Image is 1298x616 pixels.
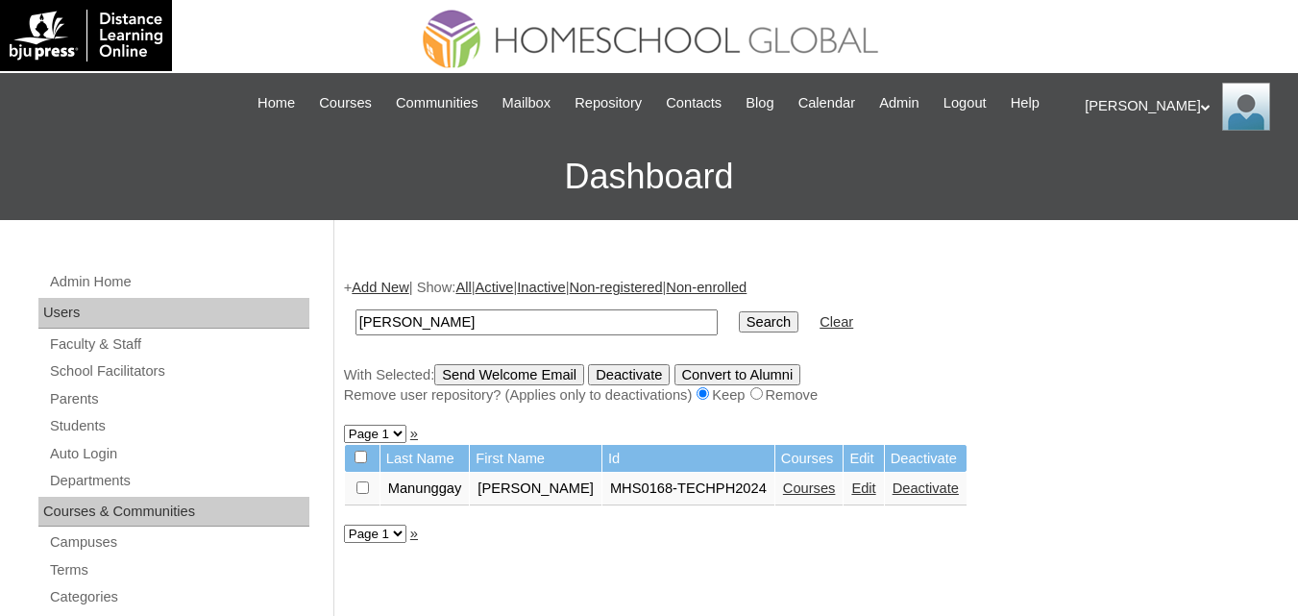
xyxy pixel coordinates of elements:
[844,445,883,473] td: Edit
[48,333,309,357] a: Faculty & Staff
[656,92,731,114] a: Contacts
[410,426,418,441] a: »
[674,364,801,385] input: Convert to Alumni
[739,311,798,333] input: Search
[48,414,309,438] a: Students
[248,92,305,114] a: Home
[1222,83,1270,131] img: Ariane Ebuen
[48,469,309,493] a: Departments
[434,364,584,385] input: Send Welcome Email
[789,92,865,114] a: Calendar
[746,92,773,114] span: Blog
[344,385,1279,406] div: Remove user repository? (Applies only to deactivations) Keep Remove
[893,480,959,496] a: Deactivate
[736,92,783,114] a: Blog
[396,92,478,114] span: Communities
[48,585,309,609] a: Categories
[48,442,309,466] a: Auto Login
[783,480,836,496] a: Courses
[502,92,551,114] span: Mailbox
[493,92,561,114] a: Mailbox
[470,445,601,473] td: First Name
[344,364,1279,406] div: With Selected:
[352,280,408,295] a: Add New
[666,280,747,295] a: Non-enrolled
[879,92,919,114] span: Admin
[1001,92,1049,114] a: Help
[575,92,642,114] span: Repository
[1085,83,1279,131] div: [PERSON_NAME]
[455,280,471,295] a: All
[48,387,309,411] a: Parents
[885,445,967,473] td: Deactivate
[470,473,601,505] td: [PERSON_NAME]
[565,92,651,114] a: Repository
[48,359,309,383] a: School Facilitators
[588,364,670,385] input: Deactivate
[309,92,381,114] a: Courses
[410,526,418,541] a: »
[476,280,514,295] a: Active
[570,280,663,295] a: Non-registered
[517,280,566,295] a: Inactive
[869,92,929,114] a: Admin
[38,298,309,329] div: Users
[344,278,1279,405] div: + | Show: | | | |
[775,445,844,473] td: Courses
[10,10,162,62] img: logo-white.png
[48,558,309,582] a: Terms
[602,473,774,505] td: MHS0168-TECHPH2024
[319,92,372,114] span: Courses
[48,270,309,294] a: Admin Home
[934,92,996,114] a: Logout
[386,92,488,114] a: Communities
[666,92,722,114] span: Contacts
[602,445,774,473] td: Id
[820,314,853,330] a: Clear
[38,497,309,528] div: Courses & Communities
[380,445,470,473] td: Last Name
[1011,92,1040,114] span: Help
[48,530,309,554] a: Campuses
[355,309,718,335] input: Search
[257,92,295,114] span: Home
[798,92,855,114] span: Calendar
[10,134,1288,220] h3: Dashboard
[380,473,470,505] td: Manunggay
[943,92,987,114] span: Logout
[851,480,875,496] a: Edit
